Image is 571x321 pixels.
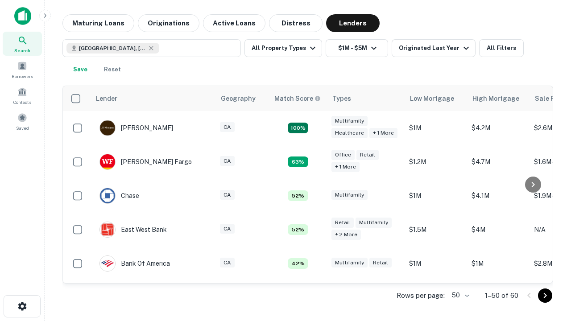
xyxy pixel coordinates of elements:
img: picture [100,256,115,271]
button: All Property Types [244,39,322,57]
a: Contacts [3,83,42,107]
a: Borrowers [3,58,42,82]
td: $1M [405,179,467,213]
div: CA [220,156,235,166]
span: Search [14,47,30,54]
div: CA [220,190,235,200]
button: Lenders [326,14,380,32]
td: $4.1M [467,179,530,213]
h6: Match Score [274,94,319,103]
th: Lender [91,86,215,111]
div: Chase [99,188,139,204]
th: Capitalize uses an advanced AI algorithm to match your search with the best lender. The match sco... [269,86,327,111]
span: Contacts [13,99,31,106]
button: [GEOGRAPHIC_DATA], [GEOGRAPHIC_DATA], [GEOGRAPHIC_DATA] [62,39,241,57]
button: Originated Last Year [392,39,476,57]
th: Geography [215,86,269,111]
div: CA [220,122,235,132]
th: Types [327,86,405,111]
div: [PERSON_NAME] Fargo [99,154,192,170]
div: Geography [221,93,256,104]
div: Matching Properties: 17, hasApolloMatch: undefined [288,123,308,133]
div: + 1 more [331,162,360,172]
td: $4M [467,213,530,247]
td: $1.5M [405,213,467,247]
div: Retail [331,218,354,228]
p: Rows per page: [397,290,445,301]
div: + 1 more [369,128,397,138]
div: Capitalize uses an advanced AI algorithm to match your search with the best lender. The match sco... [274,94,321,103]
button: Go to next page [538,288,552,303]
th: High Mortgage [467,86,530,111]
span: [GEOGRAPHIC_DATA], [GEOGRAPHIC_DATA], [GEOGRAPHIC_DATA] [79,44,146,52]
button: Active Loans [203,14,265,32]
div: Matching Properties: 4, hasApolloMatch: undefined [288,258,308,269]
button: Maturing Loans [62,14,134,32]
div: Matching Properties: 5, hasApolloMatch: undefined [288,224,308,235]
img: capitalize-icon.png [14,7,31,25]
td: $1M [405,247,467,280]
button: All Filters [479,39,524,57]
a: Saved [3,109,42,133]
td: $4.2M [467,111,530,145]
div: Matching Properties: 5, hasApolloMatch: undefined [288,190,308,201]
span: Saved [16,124,29,132]
div: + 2 more [331,230,361,240]
button: Save your search to get updates of matches that match your search criteria. [66,61,95,78]
div: Retail [356,150,379,160]
div: 50 [448,289,471,302]
div: Types [332,93,351,104]
div: Lender [96,93,117,104]
td: $1M [467,247,530,280]
div: Multifamily [356,218,392,228]
div: Originated Last Year [399,43,472,53]
div: Multifamily [331,116,368,126]
div: Low Mortgage [410,93,454,104]
div: East West Bank [99,222,167,238]
img: picture [100,120,115,136]
div: Multifamily [331,190,368,200]
div: Multifamily [331,258,368,268]
button: $1M - $5M [326,39,388,57]
a: Search [3,32,42,56]
button: Reset [98,61,127,78]
div: High Mortgage [472,93,519,104]
img: picture [100,188,115,203]
div: Healthcare [331,128,368,138]
div: CA [220,224,235,234]
td: $1M [405,111,467,145]
td: $1.2M [405,145,467,179]
td: $1.4M [405,280,467,314]
div: Matching Properties: 6, hasApolloMatch: undefined [288,156,308,167]
th: Low Mortgage [405,86,467,111]
td: $4.7M [467,145,530,179]
span: Borrowers [12,73,33,80]
td: $4.5M [467,280,530,314]
p: 1–50 of 60 [485,290,518,301]
div: Retail [369,258,392,268]
div: Office [331,150,355,160]
div: [PERSON_NAME] [99,120,173,136]
button: Originations [138,14,199,32]
div: Bank Of America [99,255,170,272]
div: CA [220,258,235,268]
button: Distress [269,14,323,32]
img: picture [100,154,115,169]
iframe: Chat Widget [526,250,571,292]
img: picture [100,222,115,237]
